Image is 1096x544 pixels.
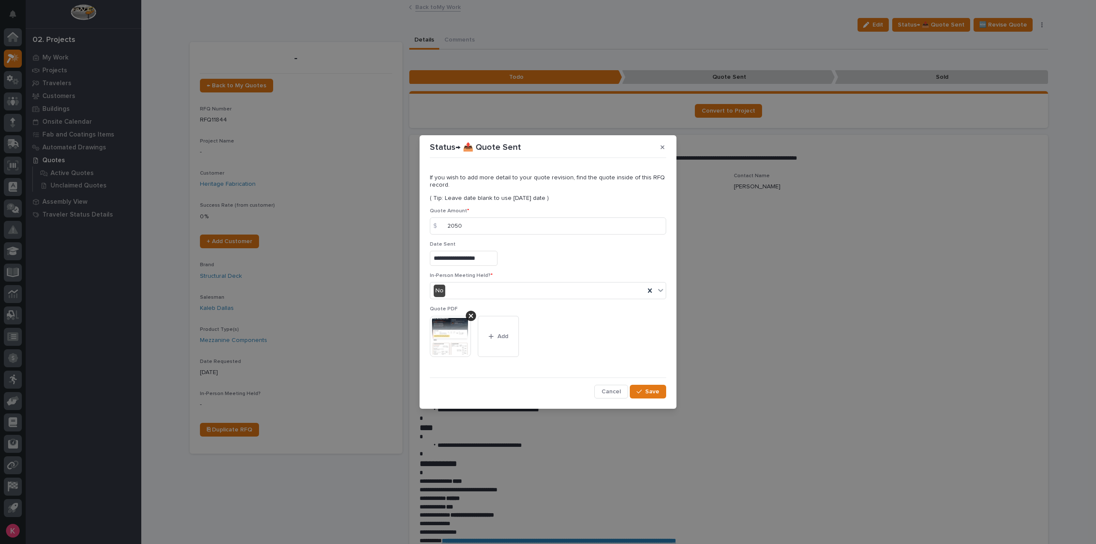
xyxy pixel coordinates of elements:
span: Save [645,388,659,395]
span: Quote PDF [430,306,458,312]
div: No [434,285,445,297]
p: Status→ 📤 Quote Sent [430,142,521,152]
span: Date Sent [430,242,456,247]
button: Save [630,385,666,398]
p: If you wish to add more detail to your quote revision, find the quote inside of this RFQ record. [430,174,666,189]
button: Cancel [594,385,628,398]
p: ( Tip: Leave date blank to use [DATE] date ) [430,195,666,202]
span: Quote Amount [430,208,469,214]
div: $ [430,217,447,235]
button: Add [478,316,519,357]
span: Cancel [602,388,621,395]
span: In-Person Meeting Held? [430,273,493,278]
span: Add [497,333,508,340]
